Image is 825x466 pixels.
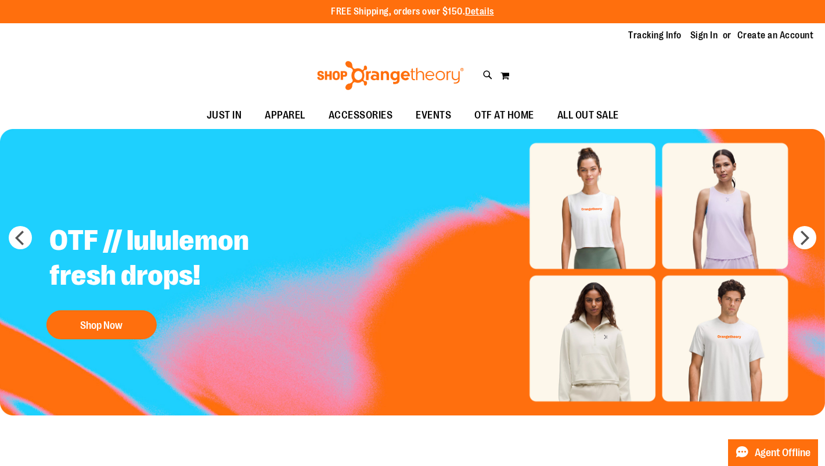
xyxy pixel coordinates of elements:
img: Shop Orangetheory [315,61,466,90]
span: APPAREL [265,102,305,128]
span: EVENTS [416,102,451,128]
span: OTF AT HOME [474,102,534,128]
span: JUST IN [207,102,242,128]
button: prev [9,226,32,249]
button: next [793,226,816,249]
a: Tracking Info [628,29,682,42]
button: Agent Offline [728,439,818,466]
p: FREE Shipping, orders over $150. [331,5,494,19]
h2: OTF // lululemon fresh drops! [41,214,329,304]
button: Shop Now [46,310,157,339]
span: ACCESSORIES [329,102,393,128]
a: OTF // lululemon fresh drops! Shop Now [41,214,329,345]
a: Details [465,6,494,17]
span: ALL OUT SALE [557,102,619,128]
a: Sign In [690,29,718,42]
span: Agent Offline [755,447,810,458]
a: Create an Account [737,29,814,42]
